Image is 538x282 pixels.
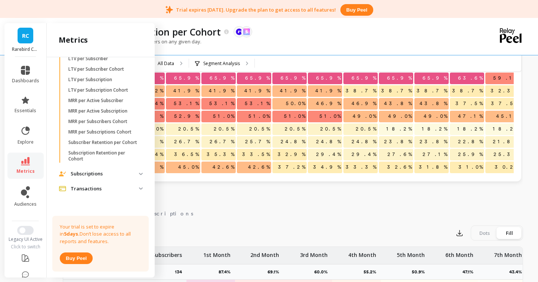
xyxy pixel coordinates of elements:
[491,123,520,135] span: 18.2%
[472,227,497,239] div: Dots
[68,119,127,125] p: MRR per Subscribers Cohort
[386,162,413,173] span: 32.6%
[68,140,137,145] p: Subscriber Retention per Cohort
[172,98,200,109] span: 53.1%
[64,230,80,237] strong: 5 days.
[421,73,449,84] span: 65.9%
[451,85,484,96] span: 38.7%
[203,247,231,259] p: 1st Month
[340,4,373,16] button: Buy peel
[415,85,449,96] span: 38.7%
[208,98,236,109] span: 53.1%
[315,149,342,160] span: 29.4%
[457,149,484,160] span: 25.9%
[173,73,200,84] span: 65.9%
[139,173,143,175] img: down caret icon
[319,123,342,135] span: 20.5%
[244,73,271,84] span: 65.9%
[152,247,182,259] p: Subscribers
[134,210,193,217] span: Subscriptions
[71,170,139,178] p: Subscriptions
[16,168,35,174] span: metrics
[387,111,413,122] span: 49.0%
[241,149,271,160] span: 33.5%
[380,85,413,96] span: 38.7%
[248,123,271,135] span: 20.5%
[247,111,271,122] span: 51.0%
[203,61,240,67] p: Segment Analysis
[139,187,143,190] img: down caret icon
[282,111,307,122] span: 51.0%
[497,227,522,239] div: Fill
[418,98,449,109] span: 43.8%
[173,136,200,147] span: 26.7%
[208,136,236,147] span: 26.7%
[244,136,271,147] span: 25.7%
[219,269,235,275] p: 87.4%
[315,136,342,147] span: 24.8%
[60,252,93,264] button: Buy peel
[300,247,328,259] p: 3rd Month
[364,269,381,275] p: 55.2%
[456,123,484,135] span: 18.2%
[276,162,307,173] span: 37.2%
[489,85,520,96] span: 32.3%
[351,111,378,122] span: 49.0%
[59,35,88,45] h2: metrics
[236,28,242,35] img: api.recharge.svg
[12,46,39,52] p: Rarebird Coffee
[68,77,112,83] p: LTV per Subscription
[412,269,429,275] p: 50.9%
[71,185,139,193] p: Transactions
[59,186,66,191] img: navigation item icon
[208,73,236,84] span: 65.9%
[59,171,66,177] img: navigation item icon
[445,247,473,259] p: 6th Month
[383,98,413,109] span: 43.8%
[205,149,236,160] span: 35.3%
[60,223,141,245] p: Your trial is set to expire in Don’t lose access to all reports and features.
[312,162,342,173] span: 34.9%
[207,85,236,96] span: 41.9%
[493,162,520,173] span: 30.2%
[421,149,449,160] span: 27.1%
[268,269,284,275] p: 69.1%
[212,123,236,135] span: 20.5%
[454,98,484,109] span: 37.5%
[350,136,378,147] span: 24.8%
[315,98,342,109] span: 46.9%
[211,111,236,122] span: 51.0%
[492,73,520,84] span: 59.1%
[386,149,413,160] span: 27.6%
[63,204,523,221] nav: Tabs
[4,244,47,250] div: Click to switch
[492,149,520,160] span: 25.3%
[386,73,413,84] span: 65.9%
[348,247,376,259] p: 4th Month
[68,98,123,104] p: MRR per Active Subscriber
[457,136,484,147] span: 22.8%
[495,111,520,122] span: 45.1%
[243,98,271,109] span: 53.1%
[509,269,526,275] p: 43.4%
[283,123,307,135] span: 20.5%
[457,162,484,173] span: 31.0%
[176,6,336,13] p: Trial expires [DATE]. Upgrade the plan to get access to all features!
[354,123,378,135] span: 20.5%
[173,111,200,122] span: 52.9%
[420,123,449,135] span: 18.2%
[15,108,36,114] span: essentials
[494,247,522,259] p: 7th Month
[284,98,307,109] span: 50.0%
[491,136,520,147] span: 21.8%
[4,236,47,242] div: Legacy UI Active
[457,111,484,122] span: 47.1%
[463,269,478,275] p: 47.1%
[279,73,307,84] span: 65.9%
[247,162,271,173] span: 42.6%
[318,111,342,122] span: 51.0%
[12,78,39,84] span: dashboards
[422,111,449,122] span: 49.0%
[68,108,127,114] p: MRR per Active Subscription
[278,85,307,96] span: 41.9%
